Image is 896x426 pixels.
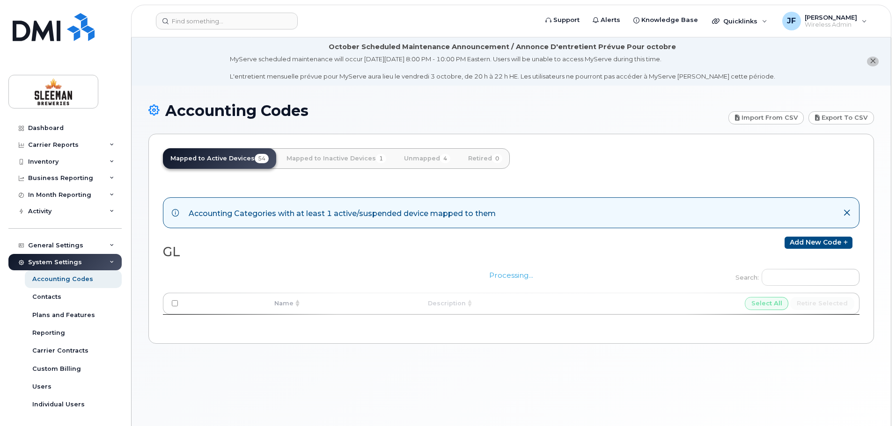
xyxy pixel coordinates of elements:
[148,102,724,119] h1: Accounting Codes
[255,154,269,163] span: 54
[163,261,859,327] div: Processing...
[189,206,496,219] div: Accounting Categories with at least 1 active/suspended device mapped to them
[440,154,450,163] span: 4
[163,148,276,169] a: Mapped to Active Devices
[867,57,879,66] button: close notification
[728,111,804,124] a: Import from CSV
[329,42,676,52] div: October Scheduled Maintenance Announcement / Annonce D'entretient Prévue Pour octobre
[808,111,874,124] a: Export to CSV
[279,148,394,169] a: Mapped to Inactive Devices
[230,55,775,81] div: MyServe scheduled maintenance will occur [DATE][DATE] 8:00 PM - 10:00 PM Eastern. Users will be u...
[461,148,510,169] a: Retired
[376,154,386,163] span: 1
[492,154,502,163] span: 0
[785,237,852,249] a: Add new code
[163,245,504,259] h2: GL
[397,148,458,169] a: Unmapped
